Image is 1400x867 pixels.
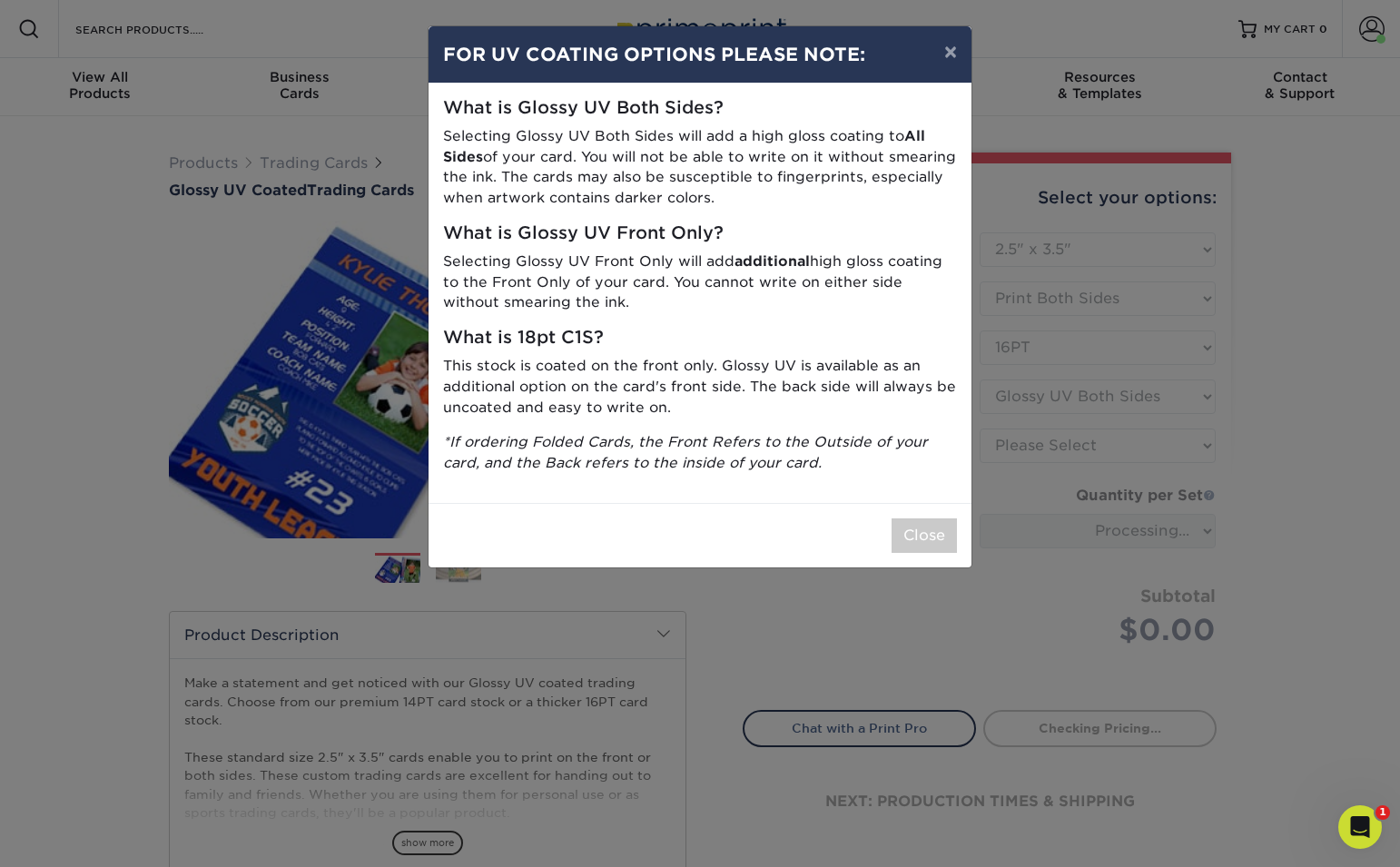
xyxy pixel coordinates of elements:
h5: What is Glossy UV Front Only? [443,223,957,244]
i: *If ordering Folded Cards, the Front Refers to the Outside of your card, and the Back refers to t... [443,433,928,471]
h5: What is 18pt C1S? [443,328,957,349]
button: × [930,26,971,77]
p: Selecting Glossy UV Both Sides will add a high gloss coating to of your card. You will not be abl... [443,126,957,209]
button: Close [892,518,957,553]
span: 1 [1375,805,1390,820]
h5: What is Glossy UV Both Sides? [443,98,957,119]
iframe: Intercom live chat [1338,805,1382,849]
strong: additional [735,252,810,270]
p: Selecting Glossy UV Front Only will add high gloss coating to the Front Only of your card. You ca... [443,251,957,313]
strong: All Sides [443,127,925,165]
h4: FOR UV COATING OPTIONS PLEASE NOTE: [443,41,957,68]
p: This stock is coated on the front only. Glossy UV is available as an additional option on the car... [443,356,957,418]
